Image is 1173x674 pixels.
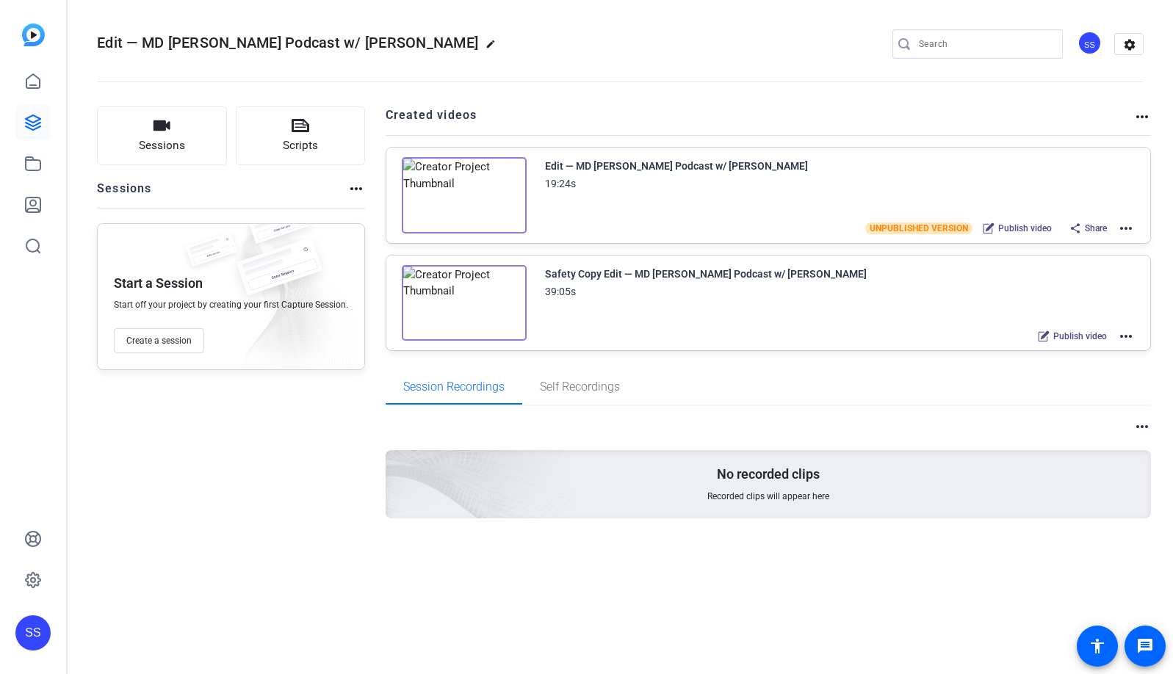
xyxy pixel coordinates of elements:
[545,175,576,192] div: 19:24s
[865,222,972,234] span: UNPUBLISHED VERSION
[97,106,227,165] button: Sessions
[403,381,505,393] span: Session Recordings
[386,106,1134,135] h2: Created videos
[998,222,1052,234] span: Publish video
[545,265,867,283] div: Safety Copy Edit — MD [PERSON_NAME] Podcast w/ [PERSON_NAME]
[1136,637,1154,655] mat-icon: message
[402,157,527,233] img: Creator Project Thumbnail
[114,299,348,311] span: Start off your project by creating your first Capture Session.
[178,233,245,276] img: fake-session.png
[283,137,318,154] span: Scripts
[540,381,620,393] span: Self Recordings
[97,34,478,51] span: Edit — MD [PERSON_NAME] Podcast w/ [PERSON_NAME]
[15,615,51,651] div: SS
[114,275,203,292] p: Start a Session
[126,335,192,347] span: Create a session
[1133,108,1151,126] mat-icon: more_horiz
[402,265,527,341] img: Creator Project Thumbnail
[97,180,152,208] h2: Sessions
[707,490,829,502] span: Recorded clips will appear here
[1117,327,1135,345] mat-icon: more_horiz
[486,39,503,57] mat-icon: edit
[224,239,334,311] img: fake-session.png
[1078,31,1103,57] ngx-avatar: Studio Support
[717,465,820,483] p: No recorded clips
[347,180,365,198] mat-icon: more_horiz
[919,35,1051,53] input: Search
[239,202,320,256] img: fake-session.png
[1117,220,1135,237] mat-icon: more_horiz
[1085,222,1107,234] span: Share
[236,106,366,165] button: Scripts
[139,137,185,154] span: Sessions
[545,157,808,175] div: Edit — MD [PERSON_NAME] Podcast w/ [PERSON_NAME]
[221,305,571,623] img: embarkstudio-empty-session.png
[1089,637,1106,655] mat-icon: accessibility
[1053,330,1107,342] span: Publish video
[1078,31,1102,55] div: SS
[214,220,357,377] img: embarkstudio-empty-session.png
[1133,418,1151,435] mat-icon: more_horiz
[545,283,576,300] div: 39:05s
[1115,34,1144,56] mat-icon: settings
[114,328,204,353] button: Create a session
[22,23,45,46] img: blue-gradient.svg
